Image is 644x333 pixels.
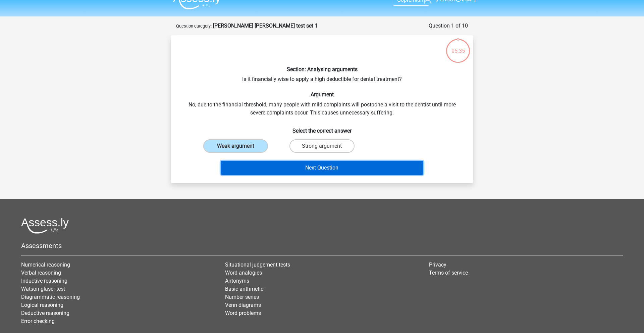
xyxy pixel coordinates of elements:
[289,139,354,153] label: Strong argument
[225,270,262,276] a: Word analogies
[21,318,55,324] a: Error checking
[225,261,290,268] a: Situational judgement tests
[225,294,259,300] a: Number series
[21,242,623,250] h5: Assessments
[225,302,261,308] a: Venn diagrams
[221,161,424,175] button: Next Question
[173,41,471,178] div: Is it financially wise to apply a high deductible for dental treatment? No, due to the financial ...
[181,122,463,134] h6: Select the correct answer
[176,23,212,29] small: Question category:
[21,286,65,292] a: Watson glaser test
[213,22,318,29] strong: [PERSON_NAME] [PERSON_NAME] test set 1
[21,278,67,284] a: Inductive reasoning
[21,270,61,276] a: Verbal reasoning
[181,91,463,98] h6: Argument
[225,310,261,316] a: Word problems
[21,302,63,308] a: Logical reasoning
[225,286,263,292] a: Basic arithmetic
[21,294,80,300] a: Diagrammatic reasoning
[21,310,69,316] a: Deductive reasoning
[429,270,468,276] a: Terms of service
[181,66,463,73] h6: Section: Analysing arguments
[21,218,69,234] img: Assessly logo
[203,139,268,153] label: Weak argument
[429,22,468,30] div: Question 1 of 10
[225,278,249,284] a: Antonyms
[445,38,471,55] div: 05:35
[21,261,70,268] a: Numerical reasoning
[429,261,446,268] a: Privacy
